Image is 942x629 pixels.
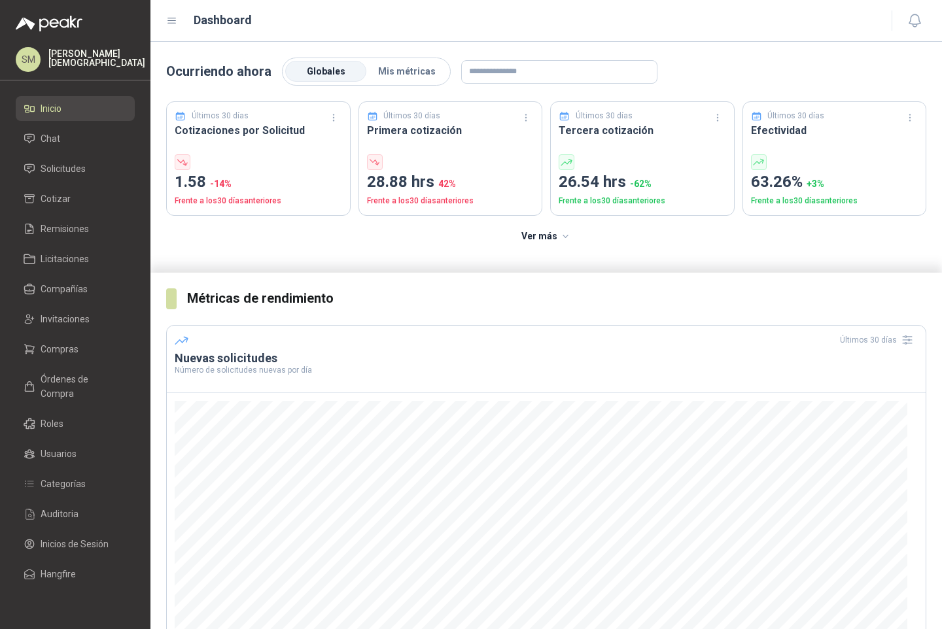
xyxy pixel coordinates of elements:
h3: Primera cotización [367,122,534,139]
span: Remisiones [41,222,89,236]
p: Últimos 30 días [383,110,440,122]
span: Roles [41,416,63,431]
h3: Nuevas solicitudes [175,350,918,366]
a: Chat [16,126,135,151]
a: Inicios de Sesión [16,532,135,556]
p: Frente a los 30 días anteriores [175,195,342,207]
h3: Tercera cotización [559,122,726,139]
a: Solicitudes [16,156,135,181]
p: Ocurriendo ahora [166,61,271,82]
span: Usuarios [41,447,77,461]
span: Solicitudes [41,161,86,176]
span: Chat [41,131,60,146]
span: Categorías [41,477,86,491]
h3: Cotizaciones por Solicitud [175,122,342,139]
a: Invitaciones [16,307,135,331]
span: Inicios de Sesión [41,537,109,551]
div: Últimos 30 días [840,330,918,350]
span: + 3 % [807,178,824,189]
a: Licitaciones [16,246,135,271]
span: Órdenes de Compra [41,372,122,401]
p: 1.58 [175,170,342,195]
h3: Métricas de rendimiento [187,288,926,309]
p: 28.88 hrs [367,170,534,195]
img: Logo peakr [16,16,82,31]
p: Frente a los 30 días anteriores [751,195,918,207]
span: -62 % [630,178,652,189]
p: Últimos 30 días [576,110,633,122]
p: Últimos 30 días [767,110,824,122]
span: Compras [41,342,78,356]
p: [PERSON_NAME] [DEMOGRAPHIC_DATA] [48,49,145,67]
span: Auditoria [41,507,78,521]
p: 26.54 hrs [559,170,726,195]
h1: Dashboard [194,11,252,29]
h3: Efectividad [751,122,918,139]
span: Globales [307,66,345,76]
span: Mis métricas [378,66,436,76]
a: Remisiones [16,216,135,241]
span: Hangfire [41,567,76,581]
span: 42 % [438,178,456,189]
p: Frente a los 30 días anteriores [367,195,534,207]
a: Inicio [16,96,135,121]
button: Ver más [514,224,579,250]
a: Cotizar [16,186,135,211]
span: Invitaciones [41,312,90,326]
a: Categorías [16,471,135,496]
a: Compañías [16,277,135,301]
span: Licitaciones [41,252,89,266]
a: Auditoria [16,501,135,526]
a: Usuarios [16,441,135,466]
a: Órdenes de Compra [16,367,135,406]
span: Cotizar [41,192,71,206]
p: Frente a los 30 días anteriores [559,195,726,207]
span: -14 % [210,178,232,189]
div: SM [16,47,41,72]
p: Número de solicitudes nuevas por día [175,366,918,374]
a: Hangfire [16,562,135,586]
span: Compañías [41,282,88,296]
a: Compras [16,337,135,362]
p: Últimos 30 días [192,110,249,122]
p: 63.26% [751,170,918,195]
span: Inicio [41,101,61,116]
a: Roles [16,411,135,436]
